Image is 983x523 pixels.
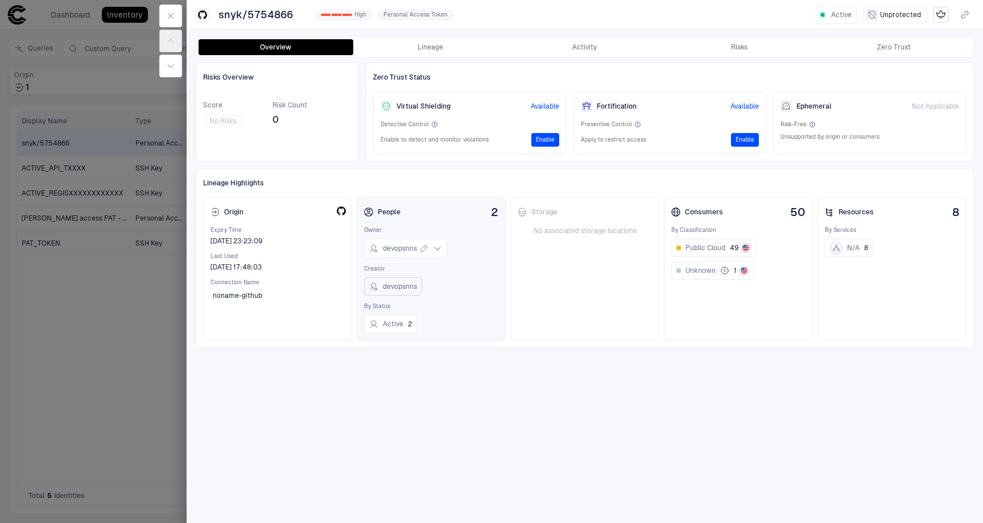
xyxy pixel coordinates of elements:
span: Last Used [210,252,345,260]
span: Detective Control [381,121,429,128]
span: 8 [864,243,868,252]
img: US [742,244,749,251]
div: Resources [825,207,874,217]
span: Active [831,10,852,19]
span: Personal Access Token [383,11,448,19]
span: Apply to restrict access [581,136,646,144]
button: Active2 [364,315,417,333]
button: Enable [531,133,559,147]
button: Activity [507,39,662,55]
span: Score [203,101,243,110]
div: Zero Trust [877,43,911,52]
span: snyk/5754866 [218,8,293,22]
span: 50 [790,206,806,218]
span: devopsnns [383,282,417,291]
span: 2 [491,206,498,218]
span: 8 [952,206,959,218]
div: Risks [731,43,747,52]
button: Enable [731,133,759,147]
span: High [354,11,366,19]
div: Origin [210,207,243,217]
span: 1 [734,266,737,275]
span: By Status [364,302,498,310]
span: Unsupported by origin or consumers [780,133,879,141]
span: By Classification [671,226,806,234]
button: noname-github [210,287,278,305]
span: No associated storage locations [518,226,652,235]
div: 8/27/2025 15:48:03 (GMT+00:00 UTC) [210,263,262,272]
span: 0 [272,114,307,126]
div: Consumers [671,207,723,217]
button: Lineage [353,39,508,55]
button: snyk/5754866 [216,6,309,24]
div: People [364,207,400,217]
div: Lineage Highlights [203,176,967,190]
span: Expiry Time [210,226,345,234]
span: N/A [847,243,860,252]
span: Public Cloud [685,243,725,252]
span: Available [531,102,559,111]
span: Enable to detect and monitor violations [381,136,489,144]
span: Connection Name [210,279,345,287]
span: noname-github [213,291,262,300]
span: Preventive Control [581,121,632,128]
span: Creator [364,265,498,273]
span: No Risks [209,117,237,126]
button: Public Cloud49US [671,239,756,257]
span: [DATE] 17:48:03 [210,263,262,272]
span: 49 [730,243,738,252]
span: Owner [364,226,498,234]
div: Storage [518,207,557,217]
div: Risks Overview [203,70,352,85]
button: N/A8 [825,239,873,257]
span: Risk-Free [780,121,807,128]
span: devopsnns [383,244,417,253]
div: 2 [342,14,352,16]
div: Mark as Crown Jewel [933,7,949,23]
img: US [741,267,747,274]
span: Unprotected [880,10,921,19]
span: Fortification [597,102,637,111]
div: GitHub [198,10,207,19]
span: Ephemeral [796,102,832,111]
span: 2 [408,319,412,329]
div: GitHub [336,206,345,215]
span: By Services [825,226,959,234]
span: Risk Count [272,101,307,110]
span: [DATE] 23:23:09 [210,236,262,246]
span: Virtual Shielding [396,102,451,111]
div: 0 [321,14,331,16]
button: Unknown1US [671,261,754,280]
span: Available [730,102,759,111]
button: devopsnns [364,277,422,296]
button: Overview [199,39,353,55]
div: 1 [332,14,341,16]
div: Zero Trust Status [373,70,967,85]
span: Not Applicable [912,102,959,111]
div: 3/27/2026 22:23:09 (GMT+00:00 UTC) [210,236,262,246]
span: Unknown [685,266,716,275]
